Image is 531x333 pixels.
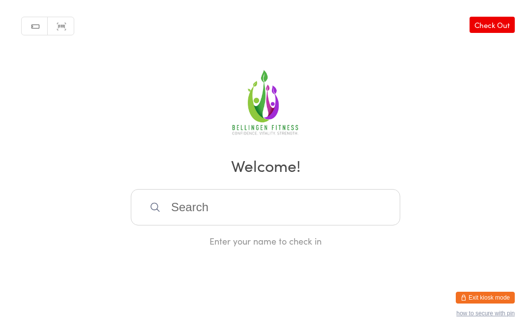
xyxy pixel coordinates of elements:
h2: Welcome! [10,154,521,176]
a: Check Out [470,17,515,33]
img: Bellingen Fitness [227,67,304,140]
input: Search [131,189,400,225]
div: Enter your name to check in [131,235,400,247]
button: how to secure with pin [456,310,515,317]
button: Exit kiosk mode [456,292,515,304]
